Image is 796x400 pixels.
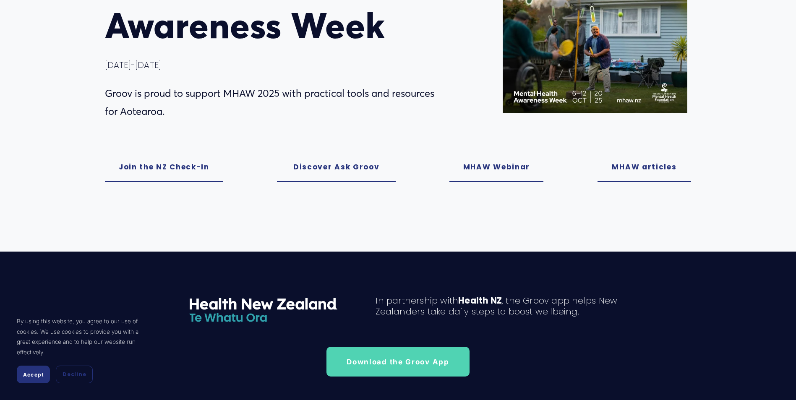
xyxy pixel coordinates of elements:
[376,295,617,317] h4: In partnership with , the Groov app helps New Zealanders take daily steps to boost wellbeing.
[449,152,543,182] a: MHAW Webinar
[458,295,502,306] strong: Health NZ
[56,366,93,383] button: Decline
[63,371,86,378] span: Decline
[326,347,470,377] a: Download the Groov App
[105,152,224,182] a: Join the NZ Check-In
[23,371,44,378] span: Accept
[17,366,50,383] button: Accept
[8,308,159,392] section: Cookie banner
[105,60,445,70] h4: [DATE]-[DATE]
[598,152,692,182] a: MHAW articles
[105,85,445,121] p: Groov is proud to support MHAW 2025 with practical tools and resources for Aotearoa.
[17,316,151,357] p: By using this website, you agree to our use of cookies. We use cookies to provide you with a grea...
[277,152,396,182] a: Discover Ask Groov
